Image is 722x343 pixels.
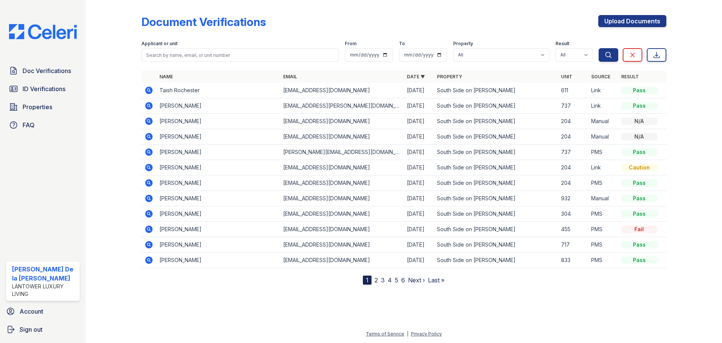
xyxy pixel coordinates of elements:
td: 717 [558,237,588,253]
a: 5 [395,276,398,284]
a: Account [3,304,83,319]
td: 204 [558,175,588,191]
a: Source [591,74,610,79]
a: ID Verifications [6,81,80,96]
td: [DATE] [404,98,434,114]
label: Result [555,41,569,47]
td: [EMAIL_ADDRESS][DOMAIN_NAME] [280,160,404,175]
td: 737 [558,98,588,114]
iframe: chat widget [690,313,714,335]
td: Taish Rochester [156,83,280,98]
td: Link [588,160,618,175]
a: Doc Verifications [6,63,80,78]
div: Pass [621,148,657,156]
a: Date ▼ [407,74,425,79]
div: Pass [621,102,657,110]
td: [PERSON_NAME] [156,129,280,145]
td: South Side on [PERSON_NAME] [434,114,558,129]
td: 611 [558,83,588,98]
div: Pass [621,195,657,202]
td: PMS [588,175,618,191]
td: [EMAIL_ADDRESS][DOMAIN_NAME] [280,191,404,206]
td: [DATE] [404,237,434,253]
td: [EMAIL_ADDRESS][DOMAIN_NAME] [280,129,404,145]
div: Pass [621,241,657,248]
label: To [399,41,405,47]
div: Lantower Luxury Living [12,283,77,298]
td: Manual [588,129,618,145]
td: [DATE] [404,253,434,268]
label: Applicant or unit [141,41,177,47]
td: Link [588,83,618,98]
td: PMS [588,206,618,222]
td: [DATE] [404,175,434,191]
div: Pass [621,179,657,187]
td: Link [588,98,618,114]
td: 932 [558,191,588,206]
div: Caution [621,164,657,171]
td: [PERSON_NAME] [156,222,280,237]
a: Result [621,74,639,79]
a: 2 [375,276,378,284]
td: 204 [558,160,588,175]
td: [DATE] [404,83,434,98]
td: South Side on [PERSON_NAME] [434,206,558,222]
a: Last » [428,276,444,284]
label: From [345,41,356,47]
td: PMS [588,145,618,160]
label: Property [453,41,473,47]
a: Property [437,74,462,79]
td: 304 [558,206,588,222]
td: [EMAIL_ADDRESS][PERSON_NAME][DOMAIN_NAME] [280,98,404,114]
td: South Side on [PERSON_NAME] [434,222,558,237]
img: CE_Logo_Blue-a8612792a0a2168367f1c8372b55b34899dd931a85d93a1a3d3e32e68fde9ad4.png [3,24,83,39]
td: PMS [588,253,618,268]
a: Privacy Policy [411,331,442,337]
div: Fail [621,226,657,233]
td: [DATE] [404,114,434,129]
a: 4 [388,276,392,284]
td: South Side on [PERSON_NAME] [434,191,558,206]
a: FAQ [6,117,80,133]
div: N/A [621,117,657,125]
td: South Side on [PERSON_NAME] [434,253,558,268]
a: Email [283,74,297,79]
td: [PERSON_NAME] [156,253,280,268]
a: Unit [561,74,572,79]
td: [PERSON_NAME] [156,191,280,206]
td: South Side on [PERSON_NAME] [434,145,558,160]
td: [EMAIL_ADDRESS][DOMAIN_NAME] [280,114,404,129]
td: [PERSON_NAME] [156,237,280,253]
span: ID Verifications [23,84,65,93]
a: 6 [401,276,405,284]
div: Pass [621,256,657,264]
td: [EMAIL_ADDRESS][DOMAIN_NAME] [280,253,404,268]
td: [PERSON_NAME] [156,160,280,175]
td: [EMAIL_ADDRESS][DOMAIN_NAME] [280,237,404,253]
a: Upload Documents [598,15,666,27]
span: Account [20,307,43,316]
td: South Side on [PERSON_NAME] [434,129,558,145]
span: Sign out [20,325,42,334]
a: Sign out [3,322,83,337]
td: [DATE] [404,129,434,145]
span: FAQ [23,120,35,130]
td: South Side on [PERSON_NAME] [434,237,558,253]
td: [PERSON_NAME] [156,145,280,160]
td: [EMAIL_ADDRESS][DOMAIN_NAME] [280,175,404,191]
td: Manual [588,114,618,129]
td: PMS [588,222,618,237]
td: [PERSON_NAME] [156,206,280,222]
td: [PERSON_NAME] [156,175,280,191]
div: [PERSON_NAME] De la [PERSON_NAME] [12,265,77,283]
div: Pass [621,210,657,218]
div: Pass [621,87,657,94]
div: 1 [363,276,372,285]
td: 455 [558,222,588,237]
td: PMS [588,237,618,253]
td: South Side on [PERSON_NAME] [434,98,558,114]
td: [EMAIL_ADDRESS][DOMAIN_NAME] [280,206,404,222]
div: Document Verifications [141,15,266,29]
a: Next › [408,276,425,284]
td: [DATE] [404,191,434,206]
